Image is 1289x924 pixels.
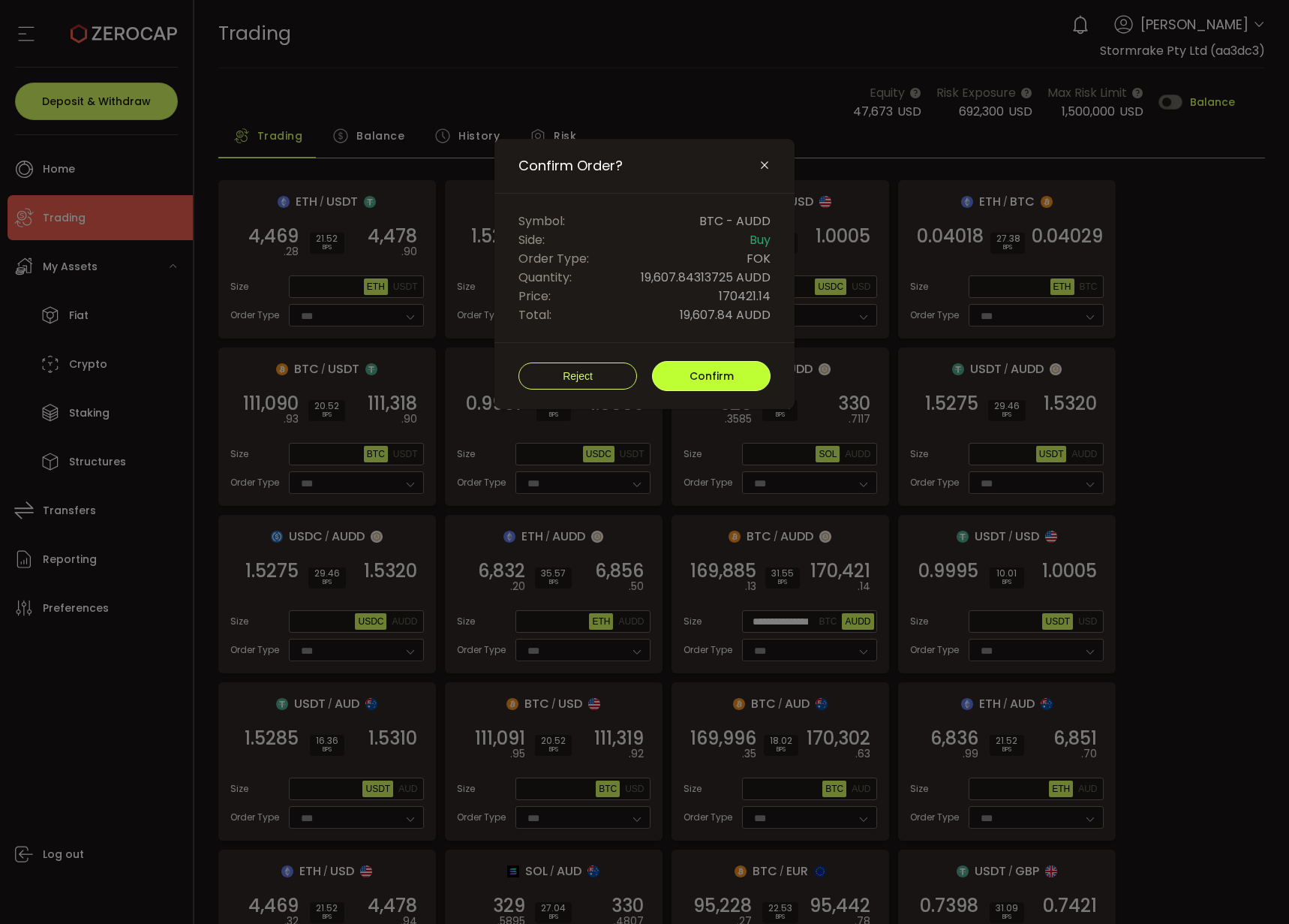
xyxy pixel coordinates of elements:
span: Quantity: [518,268,572,287]
span: Total: [518,305,551,324]
span: Confirm Order? [518,157,623,175]
span: Side: [518,230,545,249]
span: Confirm [690,369,734,384]
span: FOK [747,249,771,268]
span: Reject [563,370,593,382]
div: Confirm Order? [494,139,795,409]
span: Symbol: [518,212,565,230]
span: Buy [750,230,771,249]
span: BTC - AUDD [699,212,771,230]
span: 19,607.84 AUDD [680,305,771,324]
span: 19,607.84313725 AUDD [641,268,771,287]
button: Close [759,159,771,173]
iframe: Chat Widget [1110,762,1289,924]
button: Confirm [652,361,771,391]
span: 170421.14 [719,287,771,305]
span: Price: [518,287,551,305]
span: Order Type: [518,249,589,268]
button: Reject [518,363,637,390]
